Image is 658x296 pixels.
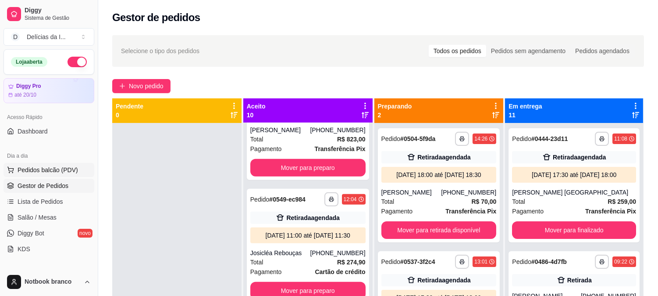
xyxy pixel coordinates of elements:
span: Pagamento [250,267,282,277]
p: Preparando [378,102,412,111]
div: Delícias da I ... [27,32,66,41]
span: Total [250,134,263,144]
button: Pedidos balcão (PDV) [4,163,94,177]
div: Retirada agendada [286,213,339,222]
a: Lista de Pedidos [4,195,94,209]
p: Aceito [247,102,266,111]
span: Selecione o tipo dos pedidos [121,46,199,56]
a: Diggy Botnovo [4,226,94,240]
span: Dashboard [18,127,48,136]
div: [PERSON_NAME] [381,188,441,197]
span: Pedido [381,135,401,142]
strong: Cartão de crédito [315,268,365,275]
span: Pedidos balcão (PDV) [18,166,78,174]
div: 14:26 [474,135,487,142]
strong: Transferência Pix [445,208,496,215]
span: Total [250,257,263,267]
button: Alterar Status [68,57,87,67]
div: Dia a dia [4,149,94,163]
strong: R$ 70,00 [472,198,497,205]
div: [PHONE_NUMBER] [310,126,366,134]
article: até 20/10 [14,91,36,98]
span: Novo pedido [129,81,164,91]
div: [PHONE_NUMBER] [310,249,366,257]
div: Acesso Rápido [4,110,94,124]
span: D [11,32,20,41]
strong: # 0549-ec984 [269,196,306,203]
button: Notbook branco [4,271,94,292]
div: Retirada agendada [553,153,606,162]
span: Diggy Bot [18,229,44,238]
span: Pedido [381,258,401,265]
span: Pagamento [512,206,544,216]
span: Pedido [512,135,531,142]
div: Todos os pedidos [429,45,486,57]
div: Pedidos agendados [570,45,634,57]
span: KDS [18,245,30,253]
button: Novo pedido [112,79,171,93]
span: Lista de Pedidos [18,197,63,206]
span: Pedido [250,196,270,203]
span: Salão / Mesas [18,213,57,222]
strong: # 0444-23d11 [531,135,568,142]
div: Retirada agendada [417,276,470,285]
div: 11:08 [614,135,627,142]
article: Diggy Pro [16,83,41,90]
a: KDS [4,242,94,256]
button: Mover para preparo [250,159,366,177]
strong: # 0504-5f9da [400,135,435,142]
div: [DATE] 17:30 até [DATE] 18:00 [516,170,633,179]
span: Pedido [512,258,531,265]
div: 09:22 [614,258,627,265]
p: 11 [509,111,542,119]
strong: R$ 259,00 [608,198,636,205]
span: Diggy [25,7,91,14]
div: Pedidos sem agendamento [486,45,570,57]
div: [PHONE_NUMBER] [441,188,496,197]
button: Mover para finalizado [512,221,636,239]
span: Notbook branco [25,278,80,286]
span: Total [512,197,525,206]
div: [PERSON_NAME] [GEOGRAPHIC_DATA] [512,188,636,197]
a: Dashboard [4,124,94,138]
div: 12:04 [344,196,357,203]
p: 0 [116,111,143,119]
span: plus [119,83,125,89]
div: Catálogo [4,267,94,281]
strong: # 0486-4d7fb [531,258,567,265]
div: [DATE] 18:00 até [DATE] 18:30 [385,170,493,179]
p: 10 [247,111,266,119]
p: Pendente [116,102,143,111]
p: 2 [378,111,412,119]
a: Salão / Mesas [4,210,94,224]
strong: # 0537-3f2c4 [400,258,435,265]
div: [DATE] 11:00 até [DATE] 11:30 [254,231,362,240]
div: Retirada [567,276,592,285]
div: Josicléa Rebouças [250,249,310,257]
button: Select a team [4,28,94,46]
div: Retirada agendada [417,153,470,162]
strong: Transferência Pix [315,145,366,152]
div: 13:01 [474,258,487,265]
a: DiggySistema de Gestão [4,4,94,25]
span: Pagamento [250,144,282,154]
button: Mover para retirada disponível [381,221,497,239]
a: Diggy Proaté 20/10 [4,78,94,103]
span: Total [381,197,395,206]
span: Gestor de Pedidos [18,181,68,190]
span: Pagamento [381,206,413,216]
p: Em entrega [509,102,542,111]
strong: Transferência Pix [585,208,636,215]
strong: R$ 274,90 [337,259,366,266]
a: Gestor de Pedidos [4,179,94,193]
span: Sistema de Gestão [25,14,91,22]
div: [PERSON_NAME] [250,126,310,134]
strong: R$ 823,00 [337,136,366,143]
div: Loja aberta [11,57,47,67]
h2: Gestor de pedidos [112,11,200,25]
